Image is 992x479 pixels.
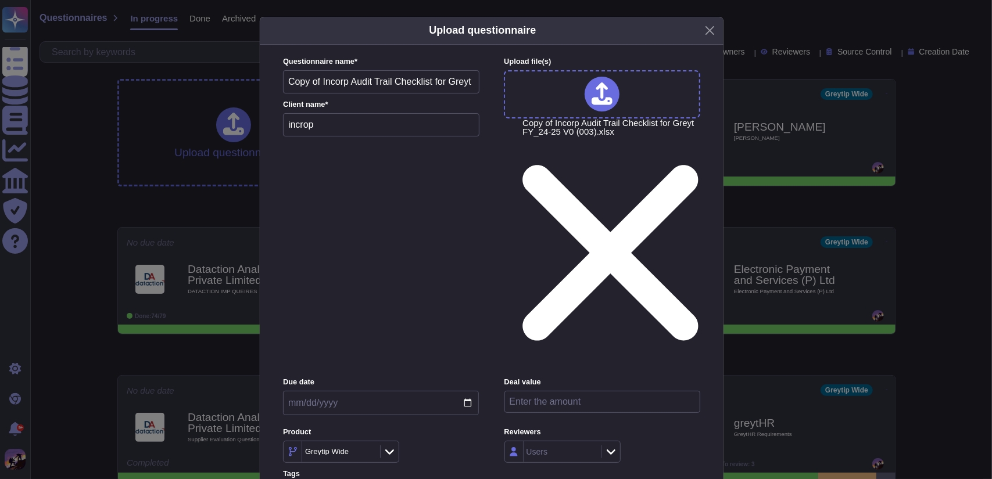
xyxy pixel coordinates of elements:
[283,58,479,66] label: Questionnaire name
[283,113,479,136] input: Enter company name of the client
[429,23,536,38] h5: Upload questionnaire
[522,118,699,370] span: Copy of Incorp Audit Trail Checklist for Greyt FY_24-25 V0 (003).xlsx
[701,21,719,39] button: Close
[305,448,349,455] div: Greytip Wide
[283,428,479,436] label: Product
[283,470,479,478] label: Tags
[283,391,479,415] input: Due date
[504,379,700,386] label: Deal value
[283,379,479,386] label: Due date
[283,101,479,109] label: Client name
[527,448,548,456] div: Users
[283,70,479,93] input: Enter questionnaire name
[504,57,551,66] span: Upload file (s)
[504,391,700,413] input: Enter the amount
[504,428,700,436] label: Reviewers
